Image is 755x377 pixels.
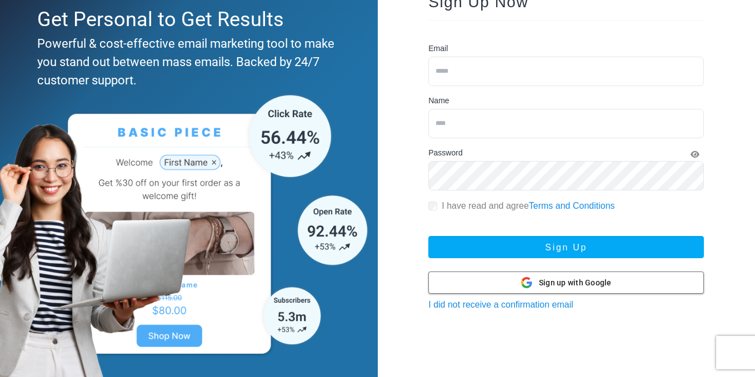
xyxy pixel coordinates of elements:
[442,199,614,213] label: I have read and agree
[529,201,615,210] a: Terms and Conditions
[539,277,612,289] span: Sign up with Google
[37,4,335,34] div: Get Personal to Get Results
[428,300,573,309] a: I did not receive a confirmation email
[691,150,699,158] i: Show Password
[428,147,462,159] label: Password
[428,236,704,258] button: Sign Up
[37,34,335,89] div: Powerful & cost-effective email marketing tool to make you stand out between mass emails. Backed ...
[428,272,704,294] button: Sign up with Google
[428,43,448,54] label: Email
[428,95,449,107] label: Name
